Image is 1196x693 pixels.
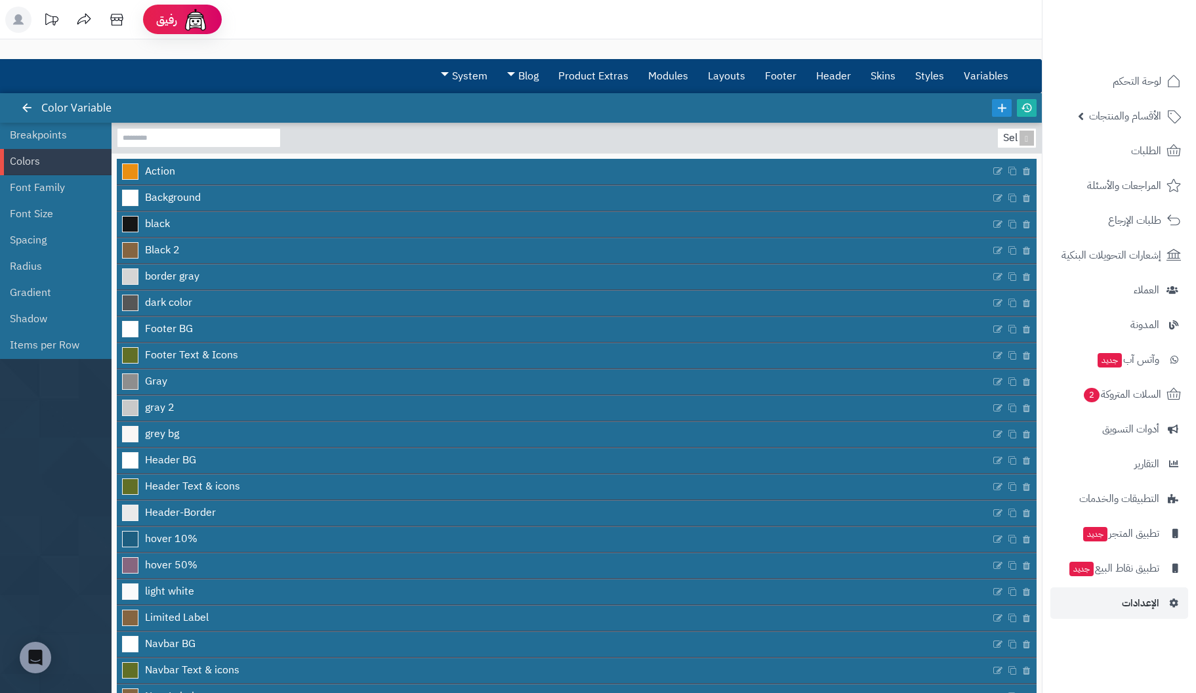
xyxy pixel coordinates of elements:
span: Navbar Text & icons [145,663,239,678]
span: طلبات الإرجاع [1108,211,1161,230]
a: Footer [755,60,806,93]
span: black [145,217,170,232]
a: Variables [954,60,1018,93]
span: رفيق [156,12,177,28]
a: Footer Text & Icons [117,343,991,368]
a: التطبيقات والخدمات [1050,483,1188,514]
a: Navbar BG [117,632,991,657]
a: Header-Border [117,501,991,526]
span: جديد [1069,562,1094,576]
a: Navbar Text & icons [117,658,991,683]
span: Action [145,164,175,179]
a: لوحة التحكم [1050,66,1188,97]
img: ai-face.png [182,7,209,33]
a: Action [117,159,991,184]
span: grey bg [145,427,179,442]
a: السلات المتروكة2 [1050,379,1188,410]
span: gray 2 [145,400,175,415]
a: Font Family [10,175,92,201]
a: hover 50% [117,553,991,578]
a: Modules [638,60,698,93]
a: hover 10% [117,527,991,552]
a: border gray [117,264,991,289]
a: Header Text & icons [117,474,991,499]
span: hover 50% [145,558,197,573]
span: Background [145,190,201,205]
a: System [431,60,497,93]
span: Footer BG [145,322,193,337]
a: المدونة [1050,309,1188,341]
span: Header BG [145,453,196,468]
span: الأقسام والمنتجات [1089,107,1161,125]
a: المراجعات والأسئلة [1050,170,1188,201]
a: Product Extras [548,60,638,93]
a: Spacing [10,227,92,253]
a: تحديثات المنصة [35,7,68,36]
a: الإعدادات [1050,587,1188,619]
span: الطلبات [1131,142,1161,160]
span: Header Text & icons [145,479,240,494]
a: Shadow [10,306,92,332]
a: Items per Row [10,332,92,358]
a: Footer BG [117,317,991,342]
a: Limited Label [117,606,991,631]
span: إشعارات التحويلات البنكية [1062,246,1161,264]
a: gray 2 [117,396,991,421]
a: Header [806,60,861,93]
span: جديد [1083,527,1107,541]
span: الإعدادات [1122,594,1159,612]
span: 2 [1084,388,1100,402]
a: Header BG [117,448,991,473]
a: العملاء [1050,274,1188,306]
a: light white [117,579,991,604]
a: Colors [10,148,92,175]
span: dark color [145,295,192,310]
a: أدوات التسويق [1050,413,1188,445]
a: Black 2 [117,238,991,263]
span: التطبيقات والخدمات [1079,490,1159,508]
a: grey bg [117,422,991,447]
a: Gradient [10,280,92,306]
span: Limited Label [145,610,209,625]
a: وآتس آبجديد [1050,344,1188,375]
span: لوحة التحكم [1113,72,1161,91]
span: Navbar BG [145,637,196,652]
a: dark color [117,291,991,316]
a: Blog [497,60,548,93]
a: تطبيق المتجرجديد [1050,518,1188,549]
span: التقارير [1134,455,1159,473]
span: العملاء [1134,281,1159,299]
span: المراجعات والأسئلة [1087,177,1161,195]
a: Radius [10,253,92,280]
span: أدوات التسويق [1102,420,1159,438]
span: تطبيق المتجر [1082,524,1159,543]
span: المدونة [1130,316,1159,334]
span: Black 2 [145,243,180,258]
a: Layouts [698,60,755,93]
span: وآتس آب [1096,350,1159,369]
a: Skins [861,60,905,93]
div: Select... [998,129,1033,148]
span: hover 10% [145,532,197,547]
span: جديد [1098,353,1122,367]
span: Footer Text & Icons [145,348,238,363]
span: تطبيق نقاط البيع [1068,559,1159,577]
a: black [117,212,991,237]
a: Breakpoints [10,122,92,148]
a: إشعارات التحويلات البنكية [1050,240,1188,271]
a: تطبيق نقاط البيعجديد [1050,553,1188,584]
a: Styles [905,60,954,93]
span: light white [145,584,194,599]
span: Header-Border [145,505,216,520]
div: Color Variable [24,93,125,123]
span: السلات المتروكة [1083,385,1161,404]
a: Font Size [10,201,92,227]
a: الطلبات [1050,135,1188,167]
a: طلبات الإرجاع [1050,205,1188,236]
div: Open Intercom Messenger [20,642,51,673]
span: Gray [145,374,167,389]
a: Background [117,186,991,211]
span: border gray [145,269,199,284]
a: التقارير [1050,448,1188,480]
a: Gray [117,369,991,394]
